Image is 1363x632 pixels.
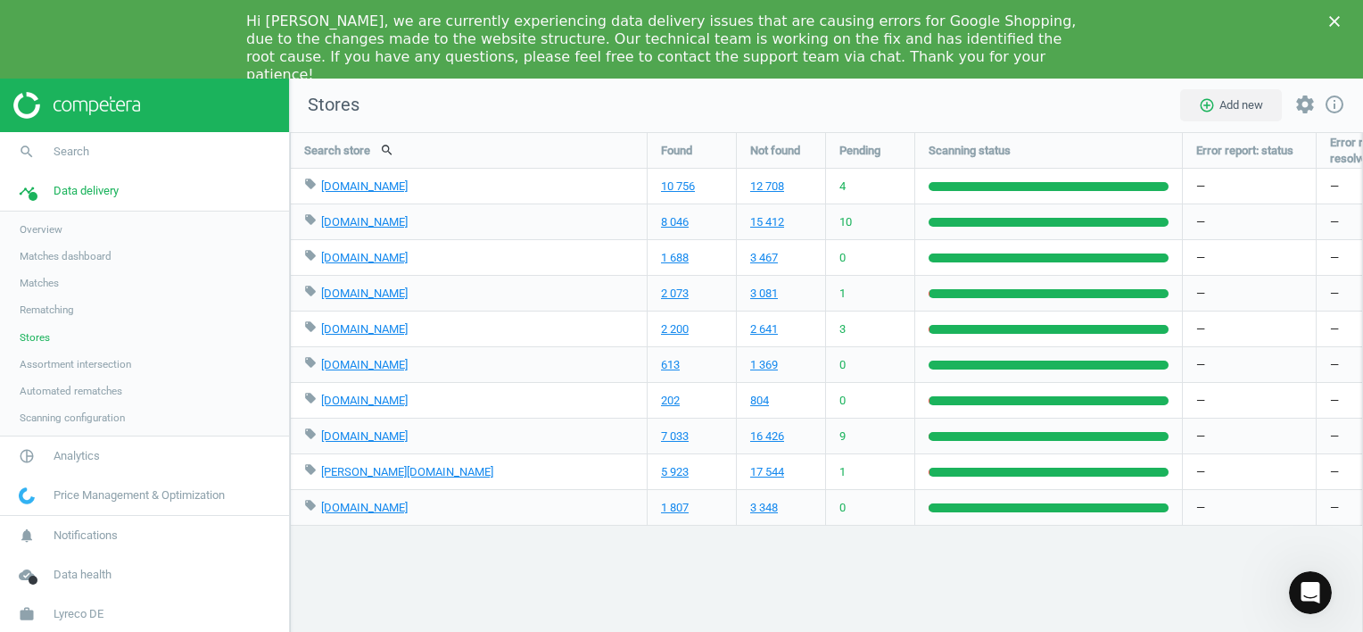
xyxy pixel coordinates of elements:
[304,249,317,262] i: local_offer
[304,285,317,297] i: local_offer
[20,303,74,317] span: Rematching
[661,286,689,302] a: 2 073
[929,143,1011,159] span: Scanning status
[661,321,689,337] a: 2 200
[1330,214,1339,230] span: —
[1324,94,1345,117] a: info_outline
[1330,428,1339,445] span: —
[1329,16,1347,27] div: Close
[750,143,800,159] span: Not found
[750,428,784,445] a: 16 426
[1183,240,1316,275] div: —
[839,500,846,516] span: 0
[750,214,784,230] a: 15 412
[661,143,692,159] span: Found
[20,249,112,263] span: Matches dashboard
[839,179,846,195] span: 4
[321,394,408,407] a: [DOMAIN_NAME]
[750,464,784,480] a: 17 544
[1183,419,1316,453] div: —
[321,501,408,514] a: [DOMAIN_NAME]
[661,428,689,445] a: 7 033
[321,429,408,443] a: [DOMAIN_NAME]
[1330,250,1339,266] span: —
[1183,169,1316,204] div: —
[1183,454,1316,489] div: —
[750,393,769,409] a: 804
[291,133,647,168] div: Search store
[13,92,140,119] img: ajHJNr6hYgQAAAAASUVORK5CYII=
[839,214,852,230] span: 10
[54,183,119,199] span: Data delivery
[661,250,689,266] a: 1 688
[1183,347,1316,382] div: —
[304,213,317,226] i: local_offer
[750,179,784,195] a: 12 708
[20,330,50,345] span: Stores
[750,500,778,516] a: 3 348
[1183,312,1316,346] div: —
[304,392,317,404] i: local_offer
[661,393,680,409] a: 202
[321,287,408,300] a: [DOMAIN_NAME]
[1330,286,1339,302] span: —
[10,519,44,553] i: notifications
[1330,357,1339,373] span: —
[10,135,44,169] i: search
[1330,500,1339,516] span: —
[839,321,846,337] span: 3
[839,393,846,409] span: 0
[750,250,778,266] a: 3 467
[54,606,103,622] span: Lyreco DE
[304,320,317,333] i: local_offer
[20,222,62,237] span: Overview
[1183,490,1316,525] div: —
[1330,321,1339,337] span: —
[1183,383,1316,418] div: —
[1330,464,1339,480] span: —
[54,448,100,464] span: Analytics
[1183,276,1316,311] div: —
[321,179,408,193] a: [DOMAIN_NAME]
[839,464,846,480] span: 1
[10,558,44,592] i: cloud_done
[10,174,44,208] i: timeline
[1196,143,1293,159] span: Error report: status
[1286,86,1324,124] button: settings
[304,356,317,369] i: local_offer
[321,251,408,264] a: [DOMAIN_NAME]
[750,286,778,302] a: 3 081
[1294,94,1316,115] i: settings
[750,357,778,373] a: 1 369
[10,439,44,473] i: pie_chart_outlined
[54,528,118,544] span: Notifications
[304,178,317,190] i: local_offer
[20,276,59,290] span: Matches
[370,135,404,165] button: search
[1183,204,1316,239] div: —
[304,499,317,511] i: local_offer
[661,214,689,230] a: 8 046
[321,465,493,478] a: [PERSON_NAME][DOMAIN_NAME]
[1199,97,1215,113] i: add_circle_outline
[750,321,778,337] a: 2 641
[20,384,122,398] span: Automated rematches
[839,286,846,302] span: 1
[321,358,408,371] a: [DOMAIN_NAME]
[661,464,689,480] a: 5 923
[20,357,131,371] span: Assortment intersection
[661,500,689,516] a: 1 807
[19,487,35,504] img: wGWNvw8QSZomAAAAABJRU5ErkJggg==
[661,179,695,195] a: 10 756
[1330,179,1339,195] span: —
[661,357,680,373] a: 613
[839,250,846,266] span: 0
[290,93,359,118] span: Stores
[1289,571,1332,614] iframe: Intercom live chat
[54,567,112,583] span: Data health
[1324,94,1345,115] i: info_outline
[1180,89,1282,121] button: add_circle_outlineAdd new
[839,428,846,445] span: 9
[304,428,317,440] i: local_offer
[54,487,225,503] span: Price Management & Optimization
